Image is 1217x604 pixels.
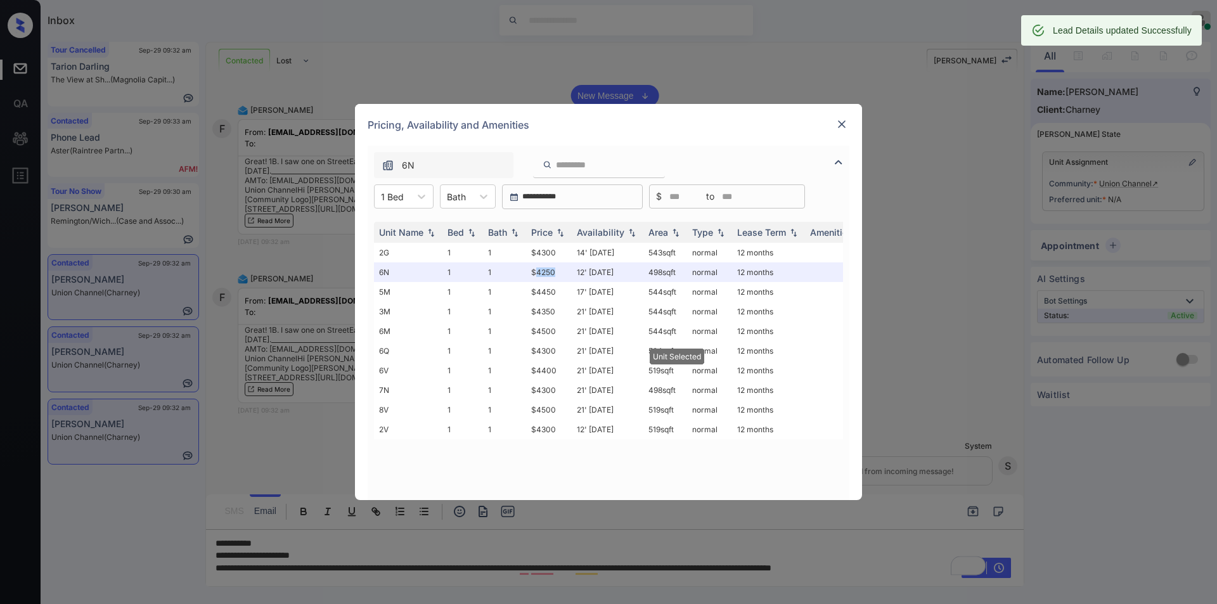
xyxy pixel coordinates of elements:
[442,400,483,420] td: 1
[442,302,483,321] td: 1
[531,227,553,238] div: Price
[442,341,483,361] td: 1
[737,227,786,238] div: Lease Term
[714,228,727,237] img: sorting
[687,321,732,341] td: normal
[483,321,526,341] td: 1
[554,228,567,237] img: sorting
[687,361,732,380] td: normal
[687,282,732,302] td: normal
[526,302,572,321] td: $4350
[526,361,572,380] td: $4400
[526,321,572,341] td: $4500
[687,380,732,400] td: normal
[572,262,643,282] td: 12' [DATE]
[374,321,442,341] td: 6M
[374,400,442,420] td: 8V
[643,282,687,302] td: 544 sqft
[643,420,687,439] td: 519 sqft
[526,243,572,262] td: $4300
[732,341,805,361] td: 12 months
[648,227,668,238] div: Area
[425,228,437,237] img: sorting
[483,262,526,282] td: 1
[374,262,442,282] td: 6N
[483,400,526,420] td: 1
[442,321,483,341] td: 1
[374,243,442,262] td: 2G
[835,118,848,131] img: close
[572,302,643,321] td: 21' [DATE]
[374,302,442,321] td: 3M
[442,380,483,400] td: 1
[442,262,483,282] td: 1
[687,400,732,420] td: normal
[442,282,483,302] td: 1
[572,243,643,262] td: 14' [DATE]
[706,190,714,203] span: to
[787,228,800,237] img: sorting
[483,282,526,302] td: 1
[379,227,423,238] div: Unit Name
[810,227,853,238] div: Amenities
[643,243,687,262] td: 543 sqft
[483,420,526,439] td: 1
[483,380,526,400] td: 1
[687,262,732,282] td: normal
[374,420,442,439] td: 2V
[572,420,643,439] td: 12' [DATE]
[732,302,805,321] td: 12 months
[508,228,521,237] img: sorting
[382,159,394,172] img: icon-zuma
[643,302,687,321] td: 544 sqft
[643,341,687,361] td: 524 sqft
[732,361,805,380] td: 12 months
[526,282,572,302] td: $4450
[543,159,552,170] img: icon-zuma
[488,227,507,238] div: Bath
[643,361,687,380] td: 519 sqft
[643,321,687,341] td: 544 sqft
[831,155,846,170] img: icon-zuma
[643,400,687,420] td: 519 sqft
[1053,19,1192,42] div: Lead Details updated Successfully
[526,341,572,361] td: $4300
[687,302,732,321] td: normal
[687,243,732,262] td: normal
[465,228,478,237] img: sorting
[572,321,643,341] td: 21' [DATE]
[483,243,526,262] td: 1
[572,400,643,420] td: 21' [DATE]
[732,400,805,420] td: 12 months
[626,228,638,237] img: sorting
[374,282,442,302] td: 5M
[572,361,643,380] td: 21' [DATE]
[732,380,805,400] td: 12 months
[732,243,805,262] td: 12 months
[442,420,483,439] td: 1
[526,400,572,420] td: $4500
[643,380,687,400] td: 498 sqft
[483,302,526,321] td: 1
[687,341,732,361] td: normal
[572,380,643,400] td: 21' [DATE]
[643,262,687,282] td: 498 sqft
[669,228,682,237] img: sorting
[687,420,732,439] td: normal
[442,361,483,380] td: 1
[732,282,805,302] td: 12 months
[374,361,442,380] td: 6V
[448,227,464,238] div: Bed
[442,243,483,262] td: 1
[656,190,662,203] span: $
[526,420,572,439] td: $4300
[483,361,526,380] td: 1
[577,227,624,238] div: Availability
[732,262,805,282] td: 12 months
[692,227,713,238] div: Type
[572,341,643,361] td: 21' [DATE]
[483,341,526,361] td: 1
[572,282,643,302] td: 17' [DATE]
[355,104,862,146] div: Pricing, Availability and Amenities
[732,321,805,341] td: 12 months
